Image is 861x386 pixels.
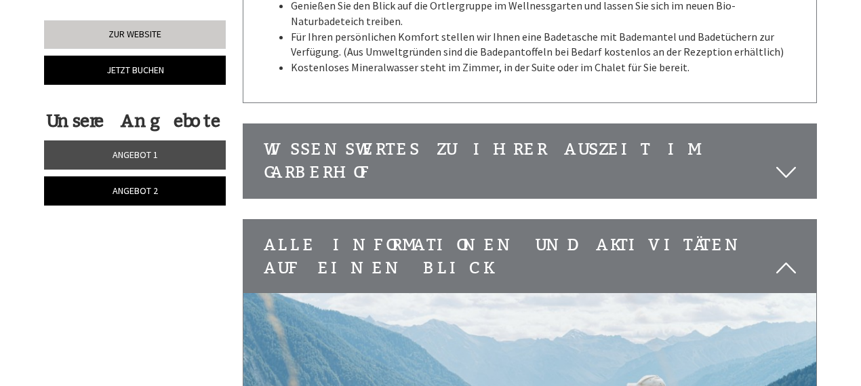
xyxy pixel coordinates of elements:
div: Alle Informationen und Aktivitäten auf einen Blick [243,220,817,294]
li: Kostenloses Mineralwasser steht im Zimmer, in der Suite oder im Chalet für Sie bereit. [291,60,797,75]
li: Für Ihren persönlichen Komfort stellen wir Ihnen eine Badetasche mit Bademantel und Badetüchern z... [291,29,797,60]
a: Zur Website [44,20,226,49]
span: Angebot 2 [113,185,158,197]
div: Unsere Angebote [44,109,222,134]
div: Wissenswertes zu Ihrer Auszeit im Garberhof [243,124,817,198]
span: Angebot 1 [113,149,158,161]
a: Jetzt buchen [44,56,226,85]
